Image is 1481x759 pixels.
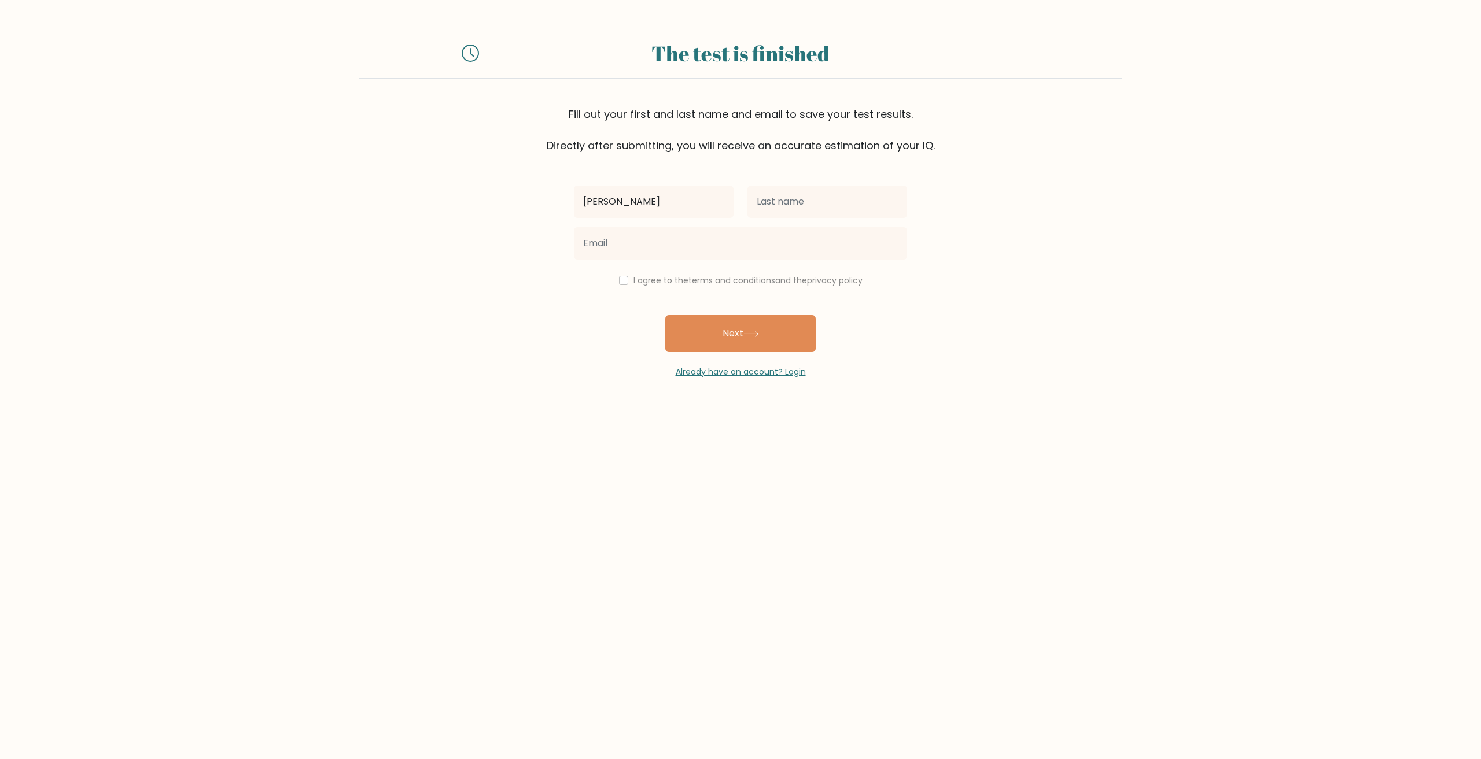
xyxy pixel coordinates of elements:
[665,315,816,352] button: Next
[807,275,863,286] a: privacy policy
[688,275,775,286] a: terms and conditions
[633,275,863,286] label: I agree to the and the
[574,227,907,260] input: Email
[676,366,806,377] a: Already have an account? Login
[359,106,1122,153] div: Fill out your first and last name and email to save your test results. Directly after submitting,...
[574,186,734,218] input: First name
[493,38,988,69] div: The test is finished
[747,186,907,218] input: Last name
